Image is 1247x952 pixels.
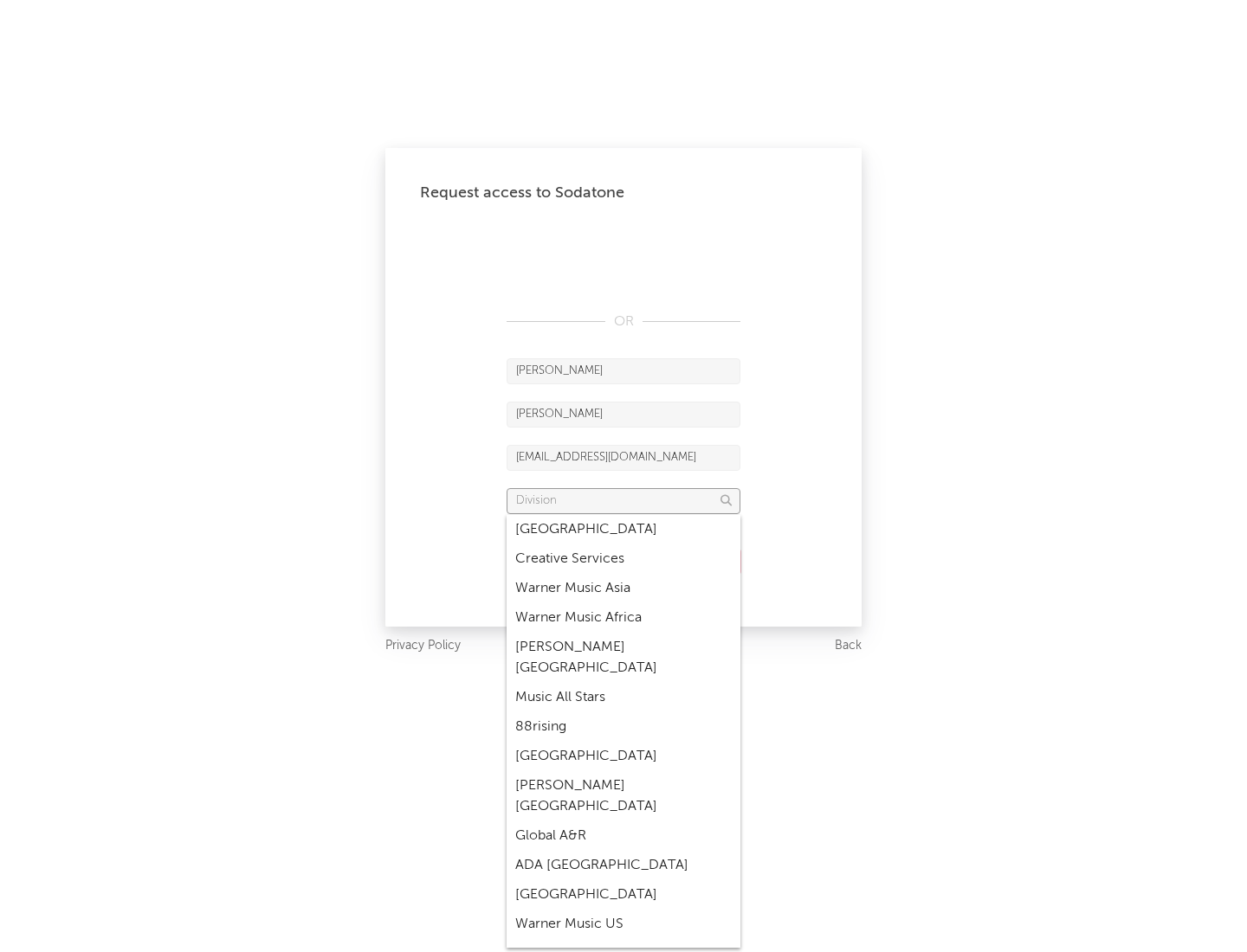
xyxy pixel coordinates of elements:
[507,312,740,332] div: OR
[507,445,740,471] input: Email
[507,712,740,742] div: 88rising
[507,515,740,544] div: [GEOGRAPHIC_DATA]
[507,633,740,683] div: [PERSON_NAME] [GEOGRAPHIC_DATA]
[507,488,740,514] input: Division
[507,574,740,603] div: Warner Music Asia
[507,402,740,428] input: Last Name
[507,544,740,574] div: Creative Services
[835,635,862,657] a: Back
[507,910,740,939] div: Warner Music US
[507,880,740,910] div: [GEOGRAPHIC_DATA]
[507,683,740,712] div: Music All Stars
[507,771,740,821] div: [PERSON_NAME] [GEOGRAPHIC_DATA]
[385,635,461,657] a: Privacy Policy
[507,742,740,771] div: [GEOGRAPHIC_DATA]
[420,183,827,203] div: Request access to Sodatone
[507,603,740,633] div: Warner Music Africa
[507,821,740,851] div: Global A&R
[507,851,740,880] div: ADA [GEOGRAPHIC_DATA]
[507,358,740,384] input: First Name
